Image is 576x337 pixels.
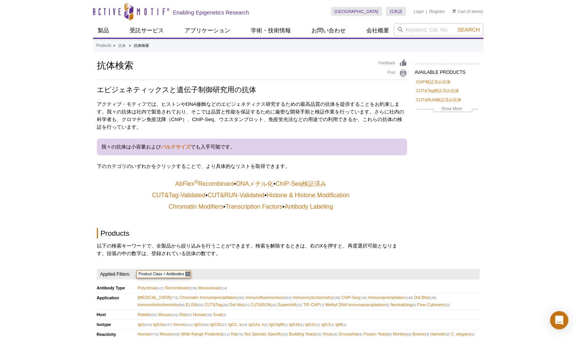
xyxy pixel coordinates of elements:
a: Products [96,42,111,49]
li: » [113,43,116,48]
span: IgG1, k [228,321,247,328]
li: 抗体検索 [134,43,149,48]
span: Mouse [158,311,178,318]
span: (24) [332,332,337,336]
span: CUT&RUN [250,301,276,308]
li: » [129,43,131,48]
span: (31) [282,332,288,336]
span: Dot Blot [414,294,436,301]
span: (214) [219,286,227,290]
span: Immunocytochemistry [293,294,340,301]
span: (57) [186,313,192,317]
span: (18) [206,313,212,317]
a: ChIP-Seq検証済み [276,180,326,188]
td: • • [98,190,406,201]
p: 以下の検索キーワードで、全製品から絞り込みを行うことができます。検索を解除するときは、右のXを押すと、再度選択可能となります。括弧の中の数字は、登録されている抗体の数です。 [97,242,407,257]
span: Serum [173,321,193,328]
span: (253) [284,296,292,300]
button: Search [455,26,482,33]
span: Methyl DNA Immunoprecipitation [325,301,389,308]
a: 受託サービス [125,23,168,38]
span: IgG3 [321,321,334,328]
a: CUT&RUN-Validated [208,192,265,199]
span: (183) [333,296,340,300]
span: (2) [446,332,450,336]
span: (1) [300,323,304,327]
a: 日本語 [386,7,406,16]
sup: ® [194,179,198,185]
span: (138) [429,296,436,300]
a: お問い合わせ [307,23,350,38]
span: Search [457,27,480,33]
a: Login [414,9,424,14]
span: IgG2a [153,321,172,328]
span: IgG [138,321,152,328]
span: (1) [470,332,475,336]
span: (27) [221,323,227,327]
span: (772) [171,296,178,300]
a: 製品 [93,23,114,38]
p: 下のカテゴリのいずれかをクリックすることで、より具体的なリストを取得できます。 [97,163,407,170]
span: TIP-ChIP [303,301,324,308]
h2: Products [97,228,407,238]
span: (137) [164,323,172,327]
span: (8) [388,332,392,336]
th: Application [97,293,138,310]
span: IgG1k [289,321,304,328]
a: ChIP検証済み抗体 [416,78,451,85]
a: CUT&Tag検証済み抗体 [416,87,459,94]
span: (2) [446,303,450,307]
input: Keyword, Cat. No. [394,23,483,36]
a: Feedback [379,59,407,67]
span: Human [193,311,212,318]
span: (5) [412,303,416,307]
span: Rabbit [138,311,157,318]
span: IgG1 [194,321,209,328]
span: Chromatin Immunoprecipitation [180,294,244,301]
span: IgG2c [305,321,320,328]
a: CUT&Tag-Validated [152,192,205,199]
span: (5) [385,303,389,307]
span: (2) [222,313,226,317]
span: ELISA [186,301,203,308]
span: (211) [222,332,229,336]
span: (75) [237,332,243,336]
span: (9) [358,332,363,336]
p: 我々の抗体は小容量および でも入手可能です。 [97,139,407,155]
span: (19) [241,323,247,327]
span: (239) [189,286,197,290]
span: Immunohistochemistry [138,301,185,308]
a: [GEOGRAPHIC_DATA] [331,7,382,16]
a: Cart [452,9,466,14]
span: (14) [271,303,276,307]
span: (4) [407,332,411,336]
a: DNAメチル化 [236,180,273,188]
a: Print [379,69,407,78]
div: Open Intercom Messenger [550,311,568,329]
span: (1) [342,323,347,327]
span: [MEDICAL_DATA] [138,294,178,301]
a: アプリケーション [180,23,235,38]
a: 抗体 [118,42,126,49]
span: IgM [335,321,347,328]
th: Antibody Type [97,283,138,293]
li: (0 items) [452,7,483,16]
span: (111) [185,323,193,327]
h2: エピジェネティックスと遺伝子制御研究用の抗体 [97,85,407,95]
span: Goat [213,311,226,318]
a: バルクサイズ [161,144,191,150]
span: ChIP-Seq [342,294,367,301]
li: | [426,7,427,16]
span: IgG/IgM [269,321,288,328]
a: 学術・技術情報 [246,23,295,38]
h4: Applied Filters: [97,269,131,280]
span: (474) [144,323,152,327]
span: Product Class = Antibodies [136,270,191,278]
span: Monoclonal [198,284,227,292]
span: (28) [222,303,228,307]
p: アクティブ・モティフでは、ヒストンやDNA修飾などのエピジェネティクス研究するための最高品質の抗体を提供することをお約束します。我々の抗体は社内で製造されており、そこでは品質と性能を保証するため... [97,101,407,131]
a: CUT&RUN検証済み抗体 [416,96,462,103]
span: (80) [179,303,185,307]
span: (27) [244,303,249,307]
